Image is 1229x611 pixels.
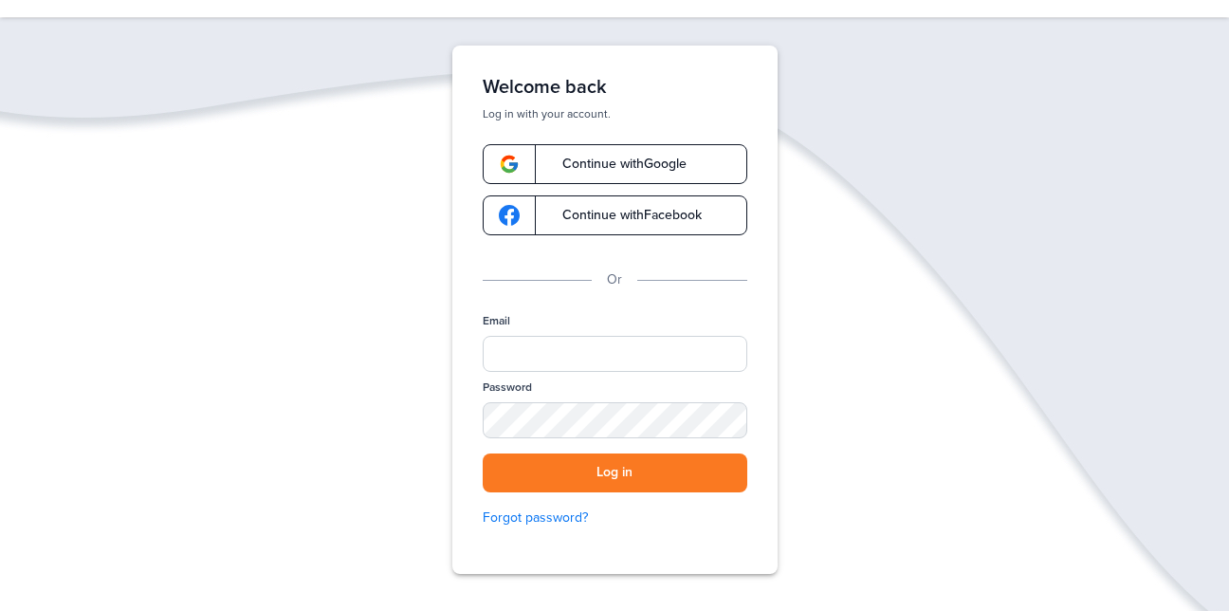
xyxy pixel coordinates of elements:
[483,402,747,438] input: Password
[483,195,747,235] a: google-logoContinue withFacebook
[483,144,747,184] a: google-logoContinue withGoogle
[543,209,702,222] span: Continue with Facebook
[483,336,747,372] input: Email
[499,205,520,226] img: google-logo
[607,269,622,290] p: Or
[483,106,747,121] p: Log in with your account.
[499,154,520,175] img: google-logo
[483,508,747,528] a: Forgot password?
[483,380,532,396] label: Password
[483,454,747,492] button: Log in
[543,157,687,171] span: Continue with Google
[483,313,510,329] label: Email
[483,76,747,99] h1: Welcome back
